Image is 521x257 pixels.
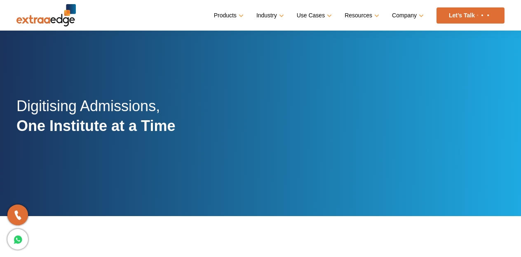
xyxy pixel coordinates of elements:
a: Resources [345,10,378,21]
a: Use Cases [297,10,330,21]
a: Products [214,10,242,21]
a: Industry [256,10,282,21]
strong: One Institute at a Time [16,117,175,134]
a: Let’s Talk [437,7,505,24]
a: Company [392,10,422,21]
h2: Digitising Admissions, [16,96,175,145]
